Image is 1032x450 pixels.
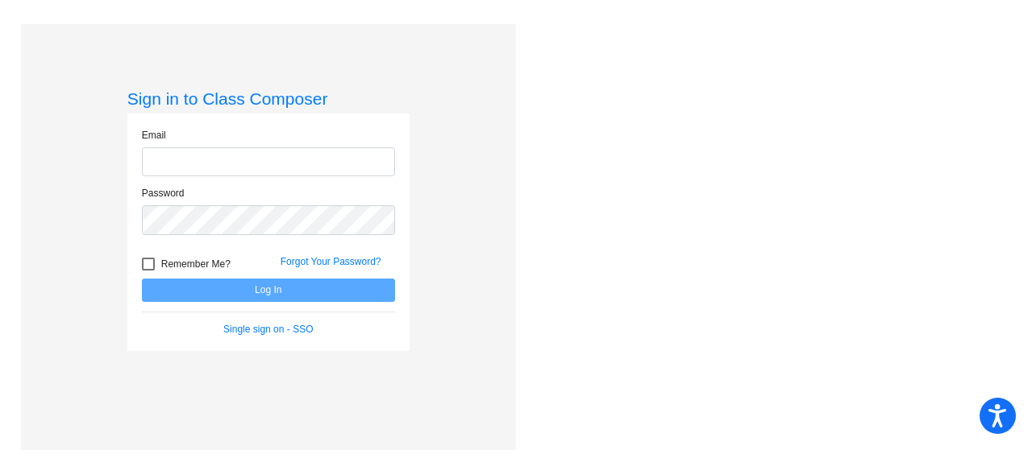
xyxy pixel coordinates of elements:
span: Remember Me? [161,254,231,274]
button: Log In [142,279,395,302]
a: Single sign on - SSO [223,324,313,335]
h3: Sign in to Class Composer [127,89,410,109]
a: Forgot Your Password? [281,256,381,267]
label: Email [142,128,166,142]
label: Password [142,186,185,200]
